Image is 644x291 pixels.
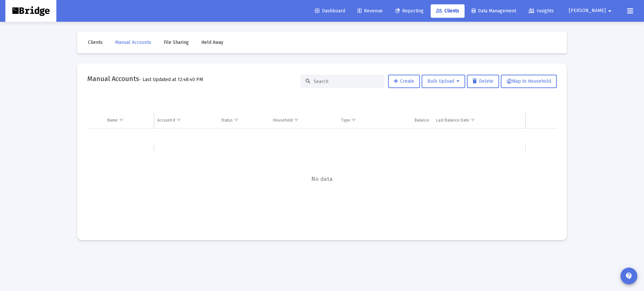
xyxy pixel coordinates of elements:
a: Clients [431,4,465,18]
a: File Sharing [158,36,194,49]
span: Show filter options for column 'Last Balance Date' [470,118,475,123]
a: Manual Accounts [110,36,157,49]
span: Revenue [358,8,383,14]
span: Bulk Upload [427,78,460,84]
span: Clients [88,40,103,45]
span: Create [394,78,414,84]
span: Show filter options for column 'Account #' [176,118,181,123]
td: Column Status [218,112,269,128]
div: Account # [157,118,175,123]
a: Reporting [390,4,429,18]
a: Insights [523,4,559,18]
td: Column Account # [154,112,218,128]
div: Last Balance Date [436,118,469,123]
div: Balance [415,118,429,123]
td: Column Name [104,112,154,128]
span: Delete [473,78,493,84]
span: Insights [529,8,554,14]
span: Data Management [472,8,516,14]
span: Show filter options for column 'Status' [234,118,239,123]
button: Delete [467,75,499,88]
input: Search [314,79,379,84]
a: Revenue [352,4,388,18]
span: Reporting [395,8,424,14]
button: Bulk Upload [422,75,465,88]
span: Show filter options for column 'Type' [351,118,356,123]
span: Show filter options for column 'Household' [294,118,299,123]
span: Dashboard [315,8,345,14]
button: [PERSON_NAME] [561,4,622,17]
td: Column Last Balance Date [433,112,526,128]
span: Map to Household [506,78,551,84]
h2: Manual Accounts [87,73,139,84]
div: Name [107,118,118,123]
img: Dashboard [10,4,51,18]
mat-icon: arrow_drop_down [606,4,614,18]
div: Status [221,118,233,123]
a: Data Management [466,4,522,18]
td: Column Household [270,112,338,128]
span: [PERSON_NAME] [569,8,606,14]
td: Column Type [338,112,384,128]
span: Held Away [201,40,223,45]
span: Clients [436,8,459,14]
div: Data grid [87,96,557,230]
span: - Last Updated at 12:48:40 PM [139,76,203,83]
button: Map to Household [501,75,557,88]
span: Show filter options for column 'Name' [119,118,124,123]
a: Held Away [196,36,229,49]
button: Create [388,75,420,88]
span: File Sharing [164,40,189,45]
span: Manual Accounts [115,40,151,45]
a: Clients [83,36,108,49]
a: Dashboard [310,4,351,18]
div: Household [273,118,293,123]
mat-icon: contact_support [625,272,633,280]
div: Type [341,118,350,123]
td: Column Balance [383,112,433,128]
